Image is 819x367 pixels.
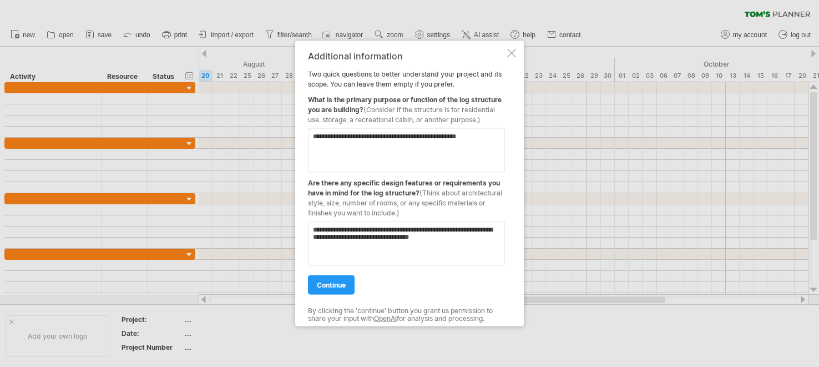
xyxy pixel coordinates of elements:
div: Two quick questions to better understand your project and its scope. You can leave them empty if ... [308,51,505,316]
div: By clicking the 'continue' button you grant us permission to share your input with for analysis a... [308,306,505,323]
span: (Consider if the structure is for residential use, storage, a recreational cabin, or another purp... [308,105,495,123]
a: OpenAI [374,314,397,323]
span: (Think about architectural style, size, number of rooms, or any specific materials or finishes yo... [308,188,502,217]
a: continue [308,275,355,294]
span: continue [317,280,346,289]
div: Additional information [308,51,505,61]
div: What is the primary purpose or function of the log structure you are building? [308,89,505,124]
div: Are there any specific design features or requirements you have in mind for the log structure? [308,172,505,218]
